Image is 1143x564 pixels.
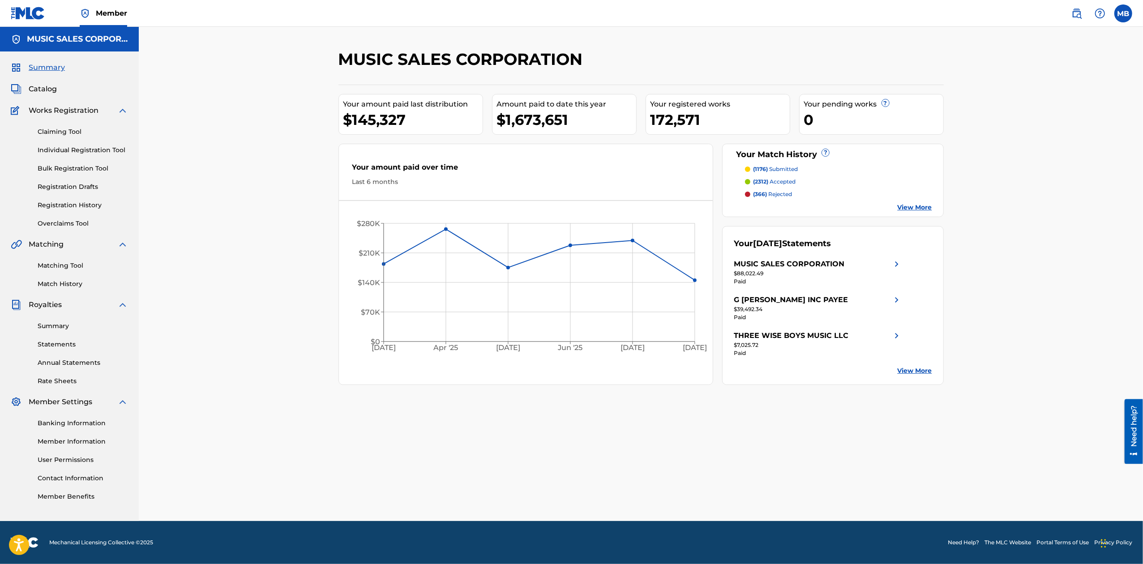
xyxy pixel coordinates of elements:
img: Royalties [11,299,21,310]
div: THREE WISE BOYS MUSIC LLC [734,330,848,341]
div: Paid [734,278,902,286]
a: Claiming Tool [38,127,128,137]
a: Member Information [38,437,128,446]
tspan: [DATE] [372,343,396,352]
a: User Permissions [38,455,128,465]
div: $1,673,651 [497,110,636,130]
a: Contact Information [38,474,128,483]
span: Works Registration [29,105,98,116]
tspan: Jun '25 [557,343,582,352]
tspan: $0 [371,338,380,346]
span: Member [96,8,127,18]
a: Privacy Policy [1094,538,1132,547]
a: G [PERSON_NAME] INC PAYEEright chevron icon$39,492.34Paid [734,295,902,321]
div: Your amount paid over time [352,162,700,177]
span: Mechanical Licensing Collective © 2025 [49,538,153,547]
div: $88,022.49 [734,269,902,278]
a: Annual Statements [38,358,128,367]
a: Individual Registration Tool [38,145,128,155]
div: $7,025.72 [734,341,902,349]
img: right chevron icon [891,259,902,269]
div: Drag [1101,530,1106,557]
a: Statements [38,340,128,349]
a: CatalogCatalog [11,84,57,94]
div: Your amount paid last distribution [343,99,483,110]
iframe: Resource Center [1118,399,1143,464]
div: 172,571 [651,110,790,130]
a: Rate Sheets [38,376,128,386]
img: logo [11,537,39,548]
img: Accounts [11,34,21,45]
span: Royalties [29,299,62,310]
img: Member Settings [11,397,21,407]
a: Bulk Registration Tool [38,164,128,173]
img: Catalog [11,84,21,94]
div: 0 [804,110,943,130]
a: SummarySummary [11,62,65,73]
p: accepted [753,178,796,186]
a: (1176) submitted [745,165,932,173]
tspan: [DATE] [496,343,520,352]
div: $39,492.34 [734,305,902,313]
a: Match History [38,279,128,289]
tspan: $280K [357,219,380,228]
a: Need Help? [948,538,979,547]
a: (2312) accepted [745,178,932,186]
div: Need help? [10,6,22,47]
a: The MLC Website [985,538,1031,547]
tspan: $140K [358,278,380,287]
a: Registration Drafts [38,182,128,192]
div: Your Match History [734,149,932,161]
div: G [PERSON_NAME] INC PAYEE [734,295,848,305]
a: Member Benefits [38,492,128,501]
a: Matching Tool [38,261,128,270]
a: MUSIC SALES CORPORATIONright chevron icon$88,022.49Paid [734,259,902,286]
a: Public Search [1068,4,1086,22]
img: right chevron icon [891,330,902,341]
span: [DATE] [753,239,782,248]
div: Last 6 months [352,177,700,187]
div: $145,327 [343,110,483,130]
h2: MUSIC SALES CORPORATION [338,49,587,69]
div: Help [1091,4,1109,22]
a: View More [898,366,932,376]
div: User Menu [1114,4,1132,22]
img: Matching [11,239,22,250]
tspan: [DATE] [621,343,645,352]
div: Paid [734,349,902,357]
a: Banking Information [38,419,128,428]
img: help [1095,8,1105,19]
tspan: [DATE] [683,343,707,352]
a: THREE WISE BOYS MUSIC LLCright chevron icon$7,025.72Paid [734,330,902,357]
p: rejected [753,190,792,198]
img: MLC Logo [11,7,45,20]
span: Catalog [29,84,57,94]
a: Overclaims Tool [38,219,128,228]
a: Portal Terms of Use [1036,538,1089,547]
div: Paid [734,313,902,321]
span: (366) [753,191,767,197]
img: expand [117,239,128,250]
span: (1176) [753,166,768,172]
tspan: Apr '25 [433,343,458,352]
img: expand [117,397,128,407]
div: Your pending works [804,99,943,110]
a: Registration History [38,201,128,210]
span: Summary [29,62,65,73]
img: Works Registration [11,105,22,116]
div: MUSIC SALES CORPORATION [734,259,844,269]
img: expand [117,299,128,310]
iframe: Chat Widget [1098,521,1143,564]
a: (366) rejected [745,190,932,198]
img: right chevron icon [891,295,902,305]
img: Top Rightsholder [80,8,90,19]
span: Matching [29,239,64,250]
h5: MUSIC SALES CORPORATION [27,34,128,44]
div: Your Statements [734,238,831,250]
span: (2312) [753,178,768,185]
a: View More [898,203,932,212]
div: Your registered works [651,99,790,110]
img: Summary [11,62,21,73]
span: ? [882,99,889,107]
